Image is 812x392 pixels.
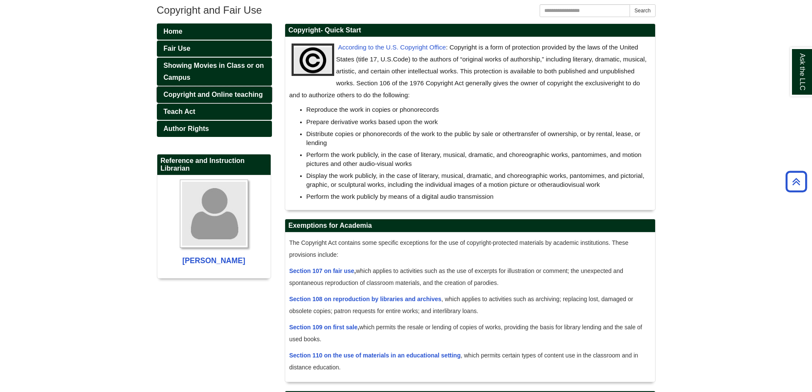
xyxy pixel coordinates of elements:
[157,23,272,287] div: Guide Pages
[306,193,494,200] font: Perform the work publicly by means of a digital audio transmission
[157,154,271,175] h2: Reference and Instruction Librarian
[306,130,517,137] font: Distribute copies or phonorecords of the work to the public by sale or other
[157,58,272,86] a: Showing Movies in Class or on Campus
[285,24,655,37] h2: Copyright- Quick Start
[306,130,641,146] span: transfer of ownership, or by rental, lease, or lending
[157,121,272,137] a: Author Rights
[289,267,355,274] a: Section 107 on fair use
[157,104,272,120] a: Teach Act
[336,44,647,87] font: : Copyright is a form of protection provided by the laws of the United States (title 17, U.S.Code...
[306,172,644,188] span: audiovisual work
[164,45,191,52] span: Fair Use
[292,44,334,76] img: copyright
[630,4,655,17] button: Search
[164,62,264,81] span: Showing Movies in Class or on Campus
[306,151,642,167] span: visual works
[157,23,272,40] a: Home
[289,296,442,302] a: Section 108 on reproduction by libraries and archives
[289,324,359,331] strong: ,
[157,4,656,16] h1: Copyright and Fair Use
[162,180,266,267] a: Profile Photo [PERSON_NAME]
[289,44,647,99] span: right to do and to authorize others to do the following:
[783,176,810,187] a: Back to Top
[289,352,639,371] span: , which permits certain types of content use in the classroom and in distance education.
[289,267,356,274] strong: ,
[289,324,358,331] a: Section 109 on first sale
[164,91,263,98] span: Copyright and Online teaching
[162,254,266,267] div: [PERSON_NAME]
[289,324,642,343] span: which permits the resale or lending of copies of works, providing the basis for library lending a...
[164,28,182,35] span: Home
[306,151,642,167] font: Perform the work publicly, in the case of literary, musical, dramatic, and choreographic works, p...
[180,180,248,248] img: Profile Photo
[289,239,629,258] span: The Copyright Act contains some specific exceptions for the use of copyright-protected materials ...
[164,125,209,132] span: Author Rights
[289,267,624,286] span: which applies to activities such as the use of excerpts for illustration or comment; the unexpect...
[157,41,272,57] a: Fair Use
[306,106,439,113] span: Reproduce the work in copies or phonorecords
[285,219,655,232] h2: Exemptions for Academia
[306,118,438,125] span: Prepare derivative works based upon the work
[164,108,196,115] span: Teach Act
[306,172,644,188] font: Display the work publicly, in the case of literary, musical, dramatic, and choreographic works, p...
[289,352,461,359] a: Section 110 on the use of materials in an educational setting
[338,44,446,51] a: According to the U.S. Copyright Office
[157,87,272,103] a: Copyright and Online teaching
[289,296,633,314] span: , which applies to activities such as archiving; replacing lost, damaged or obsolete copies; patr...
